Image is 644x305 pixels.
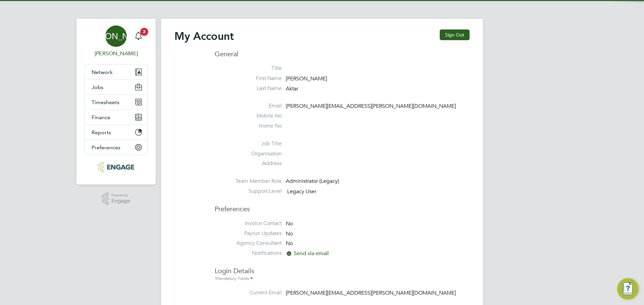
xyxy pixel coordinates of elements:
[286,178,350,185] div: Administrator (Legacy)
[215,188,282,195] label: Support Level
[85,65,147,79] button: Network
[111,198,130,204] span: Engage
[215,178,282,185] label: Team Member Role
[440,29,470,40] button: Sign Out
[215,65,282,72] label: Title
[85,162,148,172] a: Go to home page
[85,95,147,109] button: Timesheets
[215,85,282,92] label: Last Name
[85,50,148,58] span: Jerin Aktar
[92,114,110,121] span: Finance
[85,110,147,125] button: Finance
[215,75,282,82] label: First Name
[92,129,111,136] span: Reports
[287,188,316,195] span: Legacy User
[85,80,147,94] button: Jobs
[92,144,120,151] span: Preferences
[174,29,234,43] h2: My Account
[286,240,293,247] span: No
[85,25,148,58] a: [PERSON_NAME][PERSON_NAME]
[132,25,145,47] a: 3
[215,140,282,147] label: Job Title
[215,260,470,283] h3: Login Details
[286,220,293,227] span: No
[140,28,148,36] span: 3
[215,220,282,227] label: Invoice Contact
[215,289,282,296] label: Current Email
[215,150,282,157] label: Organisation
[286,230,293,237] span: No
[286,290,456,296] span: [PERSON_NAME][EMAIL_ADDRESS][PERSON_NAME][DOMAIN_NAME]
[215,112,282,120] label: Mobile No
[286,250,329,257] span: Send via email
[215,250,282,257] label: Notifications
[85,125,147,140] button: Reports
[92,99,119,105] span: Timesheets
[84,32,149,41] span: [PERSON_NAME]
[215,275,470,283] div: Mandatory Fields
[286,103,456,110] span: [PERSON_NAME][EMAIL_ADDRESS][PERSON_NAME][DOMAIN_NAME]
[92,84,103,90] span: Jobs
[215,123,282,130] label: Home No
[98,162,134,172] img: morganhunt-logo-retina.png
[286,75,327,82] span: [PERSON_NAME]
[215,230,282,237] label: Payrun Updates
[111,193,130,198] span: Powered by
[215,102,282,109] label: Email
[617,278,639,300] button: Engage Resource Center
[215,50,470,58] h3: General
[76,19,156,184] nav: Main navigation
[215,160,282,167] label: Address
[85,140,147,155] button: Preferences
[286,85,298,92] span: Aktar
[102,193,130,205] a: Powered byEngage
[215,198,470,213] h3: Preferences
[215,240,282,247] label: Agency Consultant
[92,69,113,75] span: Network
